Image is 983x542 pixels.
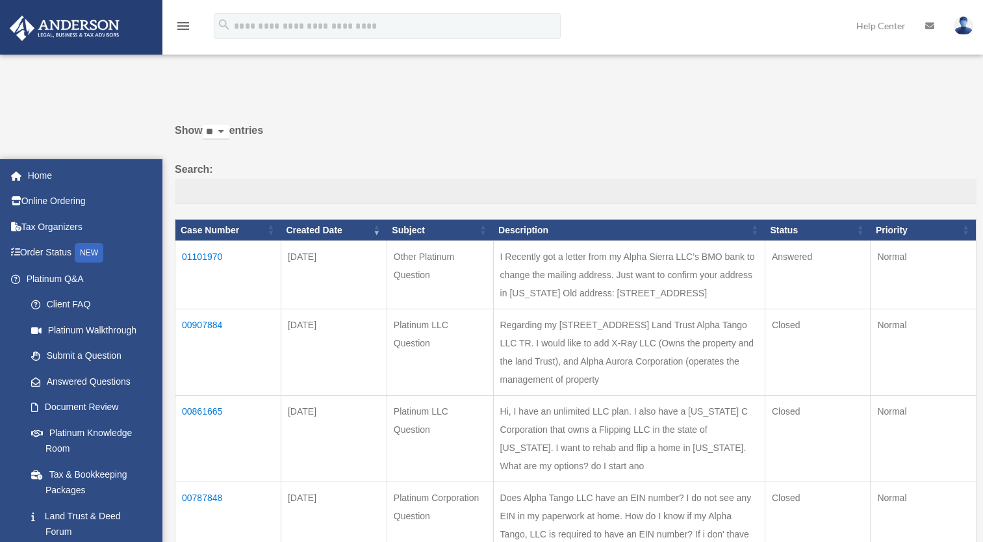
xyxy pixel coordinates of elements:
td: Closed [765,309,870,396]
label: Search: [175,161,977,203]
td: 01101970 [175,241,281,309]
td: [DATE] [281,241,387,309]
td: Normal [871,241,977,309]
th: Description: activate to sort column ascending [493,219,765,241]
a: Platinum Walkthrough [18,317,156,343]
img: Anderson Advisors Platinum Portal [6,16,123,41]
a: Answered Questions [18,368,149,394]
i: menu [175,18,191,34]
select: Showentries [203,125,229,140]
a: Platinum Knowledge Room [18,420,156,461]
td: 00861665 [175,396,281,482]
a: menu [175,23,191,34]
input: Search: [175,179,977,203]
a: Order StatusNEW [9,240,162,266]
a: Client FAQ [18,292,156,318]
td: [DATE] [281,396,387,482]
a: Document Review [18,394,156,420]
td: Closed [765,396,870,482]
td: Platinum LLC Question [387,396,493,482]
td: Other Platinum Question [387,241,493,309]
div: NEW [75,243,103,263]
th: Created Date: activate to sort column ascending [281,219,387,241]
th: Priority: activate to sort column ascending [871,219,977,241]
th: Case Number: activate to sort column ascending [175,219,281,241]
th: Subject: activate to sort column ascending [387,219,493,241]
label: Show entries [175,122,977,153]
a: Tax & Bookkeeping Packages [18,461,156,503]
td: [DATE] [281,309,387,396]
a: Submit a Question [18,343,156,369]
td: Regarding my [STREET_ADDRESS] Land Trust Alpha Tango LLC TR. I would like to add X-Ray LLC (Owns ... [493,309,765,396]
td: I Recently got a letter from my Alpha Sierra LLC’s BMO bank to change the mailing address. Just w... [493,241,765,309]
td: Platinum LLC Question [387,309,493,396]
a: Platinum Q&A [9,266,156,292]
td: 00907884 [175,309,281,396]
a: Tax Organizers [9,214,162,240]
i: search [217,18,231,32]
a: Online Ordering [9,188,162,214]
td: Normal [871,309,977,396]
td: Hi, I have an unlimited LLC plan. I also have a [US_STATE] C Corporation that owns a Flipping LLC... [493,396,765,482]
a: Home [9,162,162,188]
td: Answered [765,241,870,309]
img: User Pic [954,16,973,35]
td: Normal [871,396,977,482]
th: Status: activate to sort column ascending [765,219,870,241]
